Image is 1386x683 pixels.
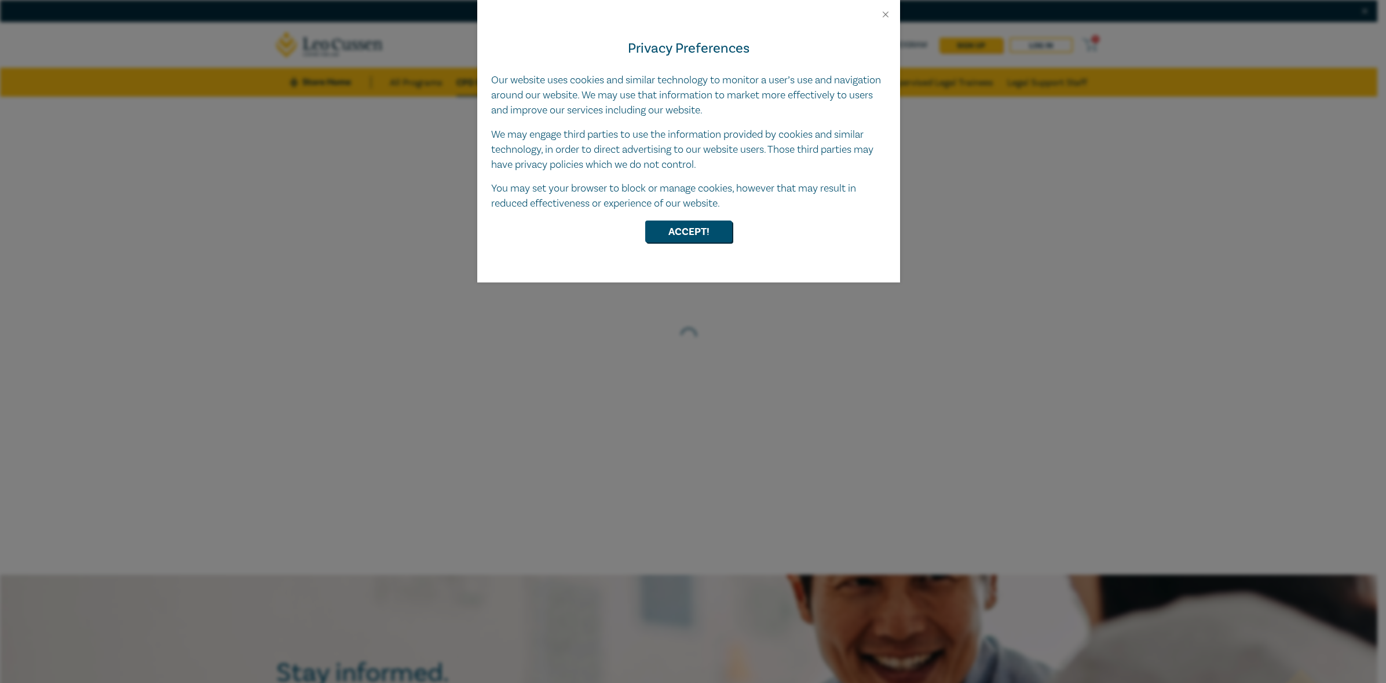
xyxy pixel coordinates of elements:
p: You may set your browser to block or manage cookies, however that may result in reduced effective... [491,181,886,211]
button: Close [880,9,891,20]
h4: Privacy Preferences [491,38,886,59]
p: We may engage third parties to use the information provided by cookies and similar technology, in... [491,127,886,172]
button: Accept! [645,221,732,243]
p: Our website uses cookies and similar technology to monitor a user’s use and navigation around our... [491,73,886,118]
